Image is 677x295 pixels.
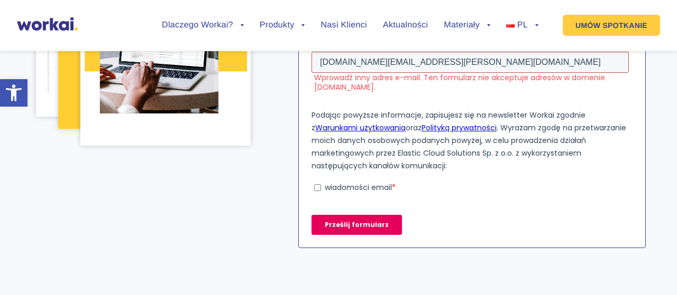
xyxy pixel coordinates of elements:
a: UMÓW SPOTKANIE [563,15,660,36]
span: PL [517,21,528,30]
a: Produkty [260,21,305,30]
a: Aktualności [383,21,428,30]
a: Nasi Klienci [321,21,367,30]
a: Materiały [444,21,490,30]
a: Dlaczego Workai? [162,21,244,30]
a: PL [506,21,538,30]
